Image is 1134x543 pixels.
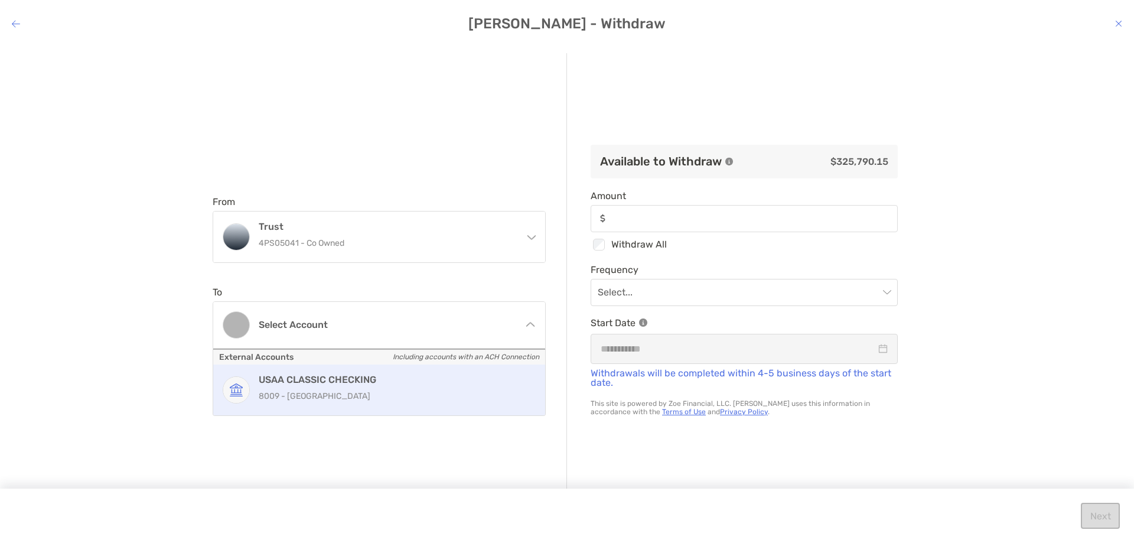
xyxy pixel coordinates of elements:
h3: Available to Withdraw [600,154,722,168]
img: Information Icon [639,318,647,327]
div: Withdraw All [591,237,898,252]
h4: Trust [259,221,514,232]
a: Terms of Use [662,408,706,416]
img: USAA CLASSIC CHECKING [223,377,249,403]
h4: USAA CLASSIC CHECKING [259,374,525,385]
p: 8009 - [GEOGRAPHIC_DATA] [259,389,525,404]
img: input icon [600,214,605,223]
p: 4PS05041 - Co Owned [259,236,514,251]
i: Including accounts with an ACH Connection [393,350,539,365]
p: Withdrawals will be completed within 4-5 business days of the start date. [591,369,898,388]
span: Frequency [591,264,898,275]
label: To [213,287,222,298]
p: $325,790.15 [743,154,888,169]
p: External Accounts [213,349,545,365]
input: Amountinput icon [610,213,897,223]
p: Start Date [591,316,898,330]
h4: Select account [259,319,514,330]
span: Amount [591,190,898,201]
label: From [213,196,235,207]
p: This site is powered by Zoe Financial, LLC. [PERSON_NAME] uses this information in accordance wit... [591,399,898,416]
a: Privacy Policy [720,408,768,416]
img: Trust [223,224,249,250]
